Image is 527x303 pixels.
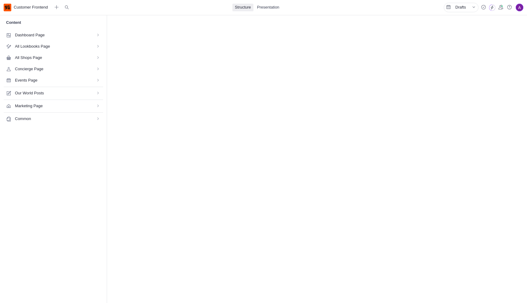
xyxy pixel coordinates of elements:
span: Structure [235,5,251,10]
span: Dashboard Page [15,32,88,38]
a: Marketing Page [4,101,103,111]
span: Common [15,116,88,122]
div: Amy Apostol [516,4,523,11]
button: Help and resources [506,4,513,11]
span: Marketing Page [15,103,88,109]
ul: Content [4,30,103,125]
span: All Shops Page [15,55,88,61]
a: Dashboard Page [4,30,103,40]
a: All Lookbooks Page [4,42,103,52]
span: Customer Frontend [14,5,48,10]
a: Our World Posts [4,88,103,98]
button: Create new document [53,4,60,11]
span: Concierge Page [15,66,88,72]
span: Events Page [15,78,88,83]
a: Common [4,114,103,124]
span: Drafts [455,5,466,10]
span: All Lookbooks Page [15,44,88,49]
span: Presentation [257,5,279,10]
a: Presentation [255,4,282,11]
button: Open search [63,4,70,11]
a: Customer Frontend [4,4,50,11]
a: Concierge Page [4,64,103,74]
button: Global presence [497,4,504,11]
span: Content [6,20,21,26]
span: Our World Posts [15,90,88,96]
a: All Shops Page [4,53,103,63]
a: Structure [232,4,253,11]
a: Events Page [4,75,103,86]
